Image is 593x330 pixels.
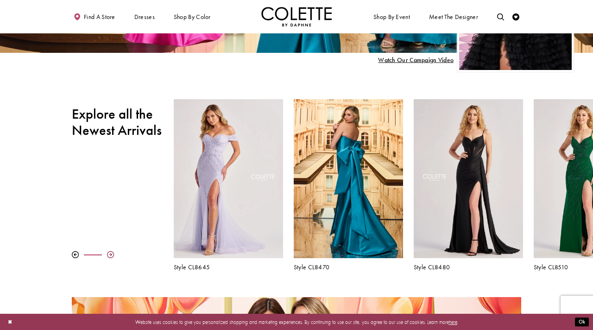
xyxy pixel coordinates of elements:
[174,99,283,259] a: Visit Colette by Daphne Style No. CL8645 Page
[174,264,283,271] a: Style CL8645
[172,7,212,26] span: Shop by color
[414,264,523,271] a: Style CL8480
[449,318,457,325] a: here
[261,7,332,26] img: Colette by Daphne
[134,13,155,20] span: Dresses
[495,7,506,26] a: Toggle search
[261,7,332,26] a: Visit Home Page
[50,317,543,326] p: Website uses cookies to give you personalized shopping and marketing experiences. By continuing t...
[408,94,528,276] div: Colette by Daphne Style No. CL8480
[427,7,480,26] a: Meet the designer
[511,7,521,26] a: Check Wishlist
[294,264,403,271] a: Style CL8470
[72,7,117,26] a: Find a store
[132,7,157,26] span: Dresses
[174,13,211,20] span: Shop by color
[288,94,408,276] div: Colette by Daphne Style No. CL8470
[294,99,403,259] a: Visit Colette by Daphne Style No. CL8470 Page
[414,99,523,259] a: Visit Colette by Daphne Style No. CL8480 Page
[72,106,163,139] h2: Explore all the Newest Arrivals
[373,13,410,20] span: Shop By Event
[378,56,454,63] span: Play Slide #15 Video
[429,13,478,20] span: Meet the designer
[4,316,16,328] button: Close Dialog
[168,94,288,276] div: Colette by Daphne Style No. CL8645
[575,317,589,326] button: Submit Dialog
[84,13,115,20] span: Find a store
[372,7,411,26] span: Shop By Event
